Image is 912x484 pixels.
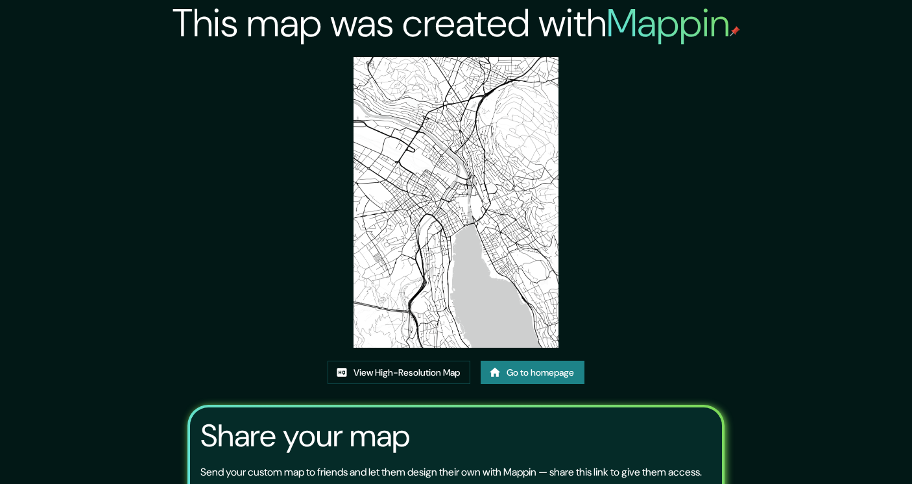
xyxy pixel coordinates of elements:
img: created-map [354,57,558,348]
p: Send your custom map to friends and let them design their own with Mappin — share this link to gi... [200,465,702,480]
a: Go to homepage [481,361,584,385]
a: View High-Resolution Map [328,361,470,385]
h3: Share your map [200,418,410,454]
img: mappin-pin [730,26,740,36]
iframe: Help widget launcher [797,433,898,470]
